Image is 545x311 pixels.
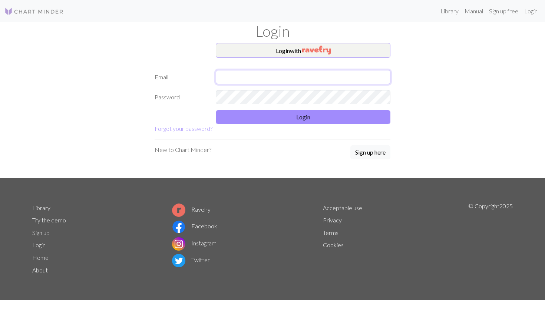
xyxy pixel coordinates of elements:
[32,241,46,248] a: Login
[323,241,344,248] a: Cookies
[155,145,211,154] p: New to Chart Minder?
[172,222,217,229] a: Facebook
[172,204,185,217] img: Ravelry logo
[172,239,217,247] a: Instagram
[323,216,342,224] a: Privacy
[150,70,211,84] label: Email
[150,90,211,104] label: Password
[32,254,49,261] a: Home
[323,229,338,236] a: Terms
[32,229,50,236] a: Sign up
[350,145,390,159] button: Sign up here
[216,43,390,58] button: Loginwith
[468,202,513,277] p: © Copyright 2025
[172,256,210,263] a: Twitter
[216,110,390,124] button: Login
[323,204,362,211] a: Acceptable use
[4,7,64,16] img: Logo
[521,4,541,19] a: Login
[437,4,462,19] a: Library
[172,220,185,234] img: Facebook logo
[28,22,517,40] h1: Login
[350,145,390,160] a: Sign up here
[302,46,331,54] img: Ravelry
[462,4,486,19] a: Manual
[32,216,66,224] a: Try the demo
[155,125,212,132] a: Forgot your password?
[172,237,185,251] img: Instagram logo
[172,206,211,213] a: Ravelry
[486,4,521,19] a: Sign up free
[32,204,50,211] a: Library
[32,267,48,274] a: About
[172,254,185,267] img: Twitter logo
